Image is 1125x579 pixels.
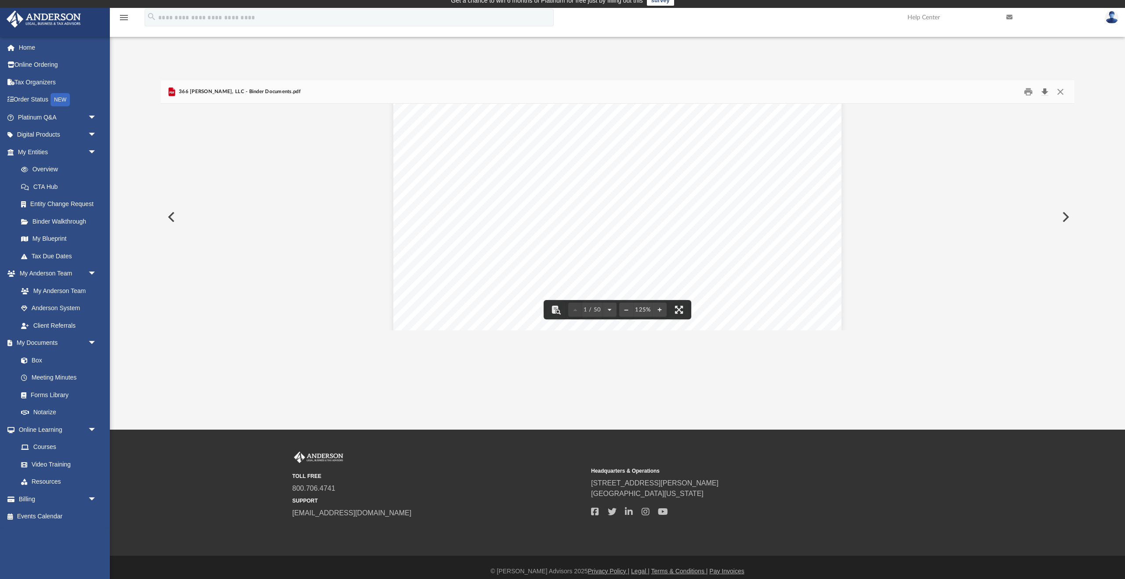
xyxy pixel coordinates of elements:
[709,568,744,575] a: Pay Invoices
[6,334,105,352] a: My Documentsarrow_drop_down
[6,126,110,144] a: Digital Productsarrow_drop_down
[12,317,105,334] a: Client Referrals
[12,404,105,421] a: Notarize
[292,485,335,492] a: 800.706.4741
[6,508,110,525] a: Events Calendar
[582,307,602,313] span: 1 / 50
[12,247,110,265] a: Tax Due Dates
[6,490,110,508] a: Billingarrow_drop_down
[6,421,105,438] a: Online Learningarrow_drop_down
[88,421,105,439] span: arrow_drop_down
[88,126,105,144] span: arrow_drop_down
[447,306,488,314] span: Yours Truly,
[485,213,588,221] span: 366 [PERSON_NAME], LLC
[602,300,617,319] button: Next page
[446,183,520,191] span: [STREET_ADDRESS]
[6,109,110,126] a: Platinum Q&Aarrow_drop_down
[653,300,667,319] button: Zoom in
[446,174,506,182] span: [PERSON_NAME]
[447,285,770,293] span: If you have any questions regarding this company, do not hesitate to contact us at your convenience.
[633,307,653,313] div: Current zoom level
[645,238,714,246] span: Operating Agreement
[1055,205,1074,229] button: Next File
[161,80,1074,330] div: Preview
[469,213,481,221] span: Re:
[588,568,630,575] a: Privacy Policy |
[161,205,180,229] button: Previous File
[447,327,568,335] span: [PERSON_NAME] Business Advisors
[669,300,689,319] button: Enter fullscreen
[88,143,105,161] span: arrow_drop_down
[12,178,110,195] a: CTA Hub
[292,472,585,480] small: TOLL FREE
[449,238,643,246] span: Enclosed you will find your new Limited Liability Company
[591,467,884,475] small: Headquarters & Operations
[619,300,633,319] button: Zoom out
[591,479,719,487] a: [STREET_ADDRESS][PERSON_NAME]
[292,509,411,517] a: [EMAIL_ADDRESS][DOMAIN_NAME]
[12,438,105,456] a: Courses
[292,452,345,463] img: Anderson Advisors Platinum Portal
[6,39,110,56] a: Home
[1020,85,1037,99] button: Print
[6,56,110,74] a: Online Ordering
[631,568,650,575] a: Legal |
[88,265,105,283] span: arrow_drop_down
[1037,85,1053,99] button: Download
[12,195,110,213] a: Entity Change Request
[4,11,83,28] img: Anderson Advisors Platinum Portal
[147,12,156,22] i: search
[582,300,602,319] button: 1 / 50
[1105,11,1118,24] img: User Pic
[177,88,301,96] span: 366 [PERSON_NAME], LLC - Binder Documents.pdf
[446,151,468,159] span: [DATE]
[6,91,110,109] a: Order StatusNEW
[446,192,629,200] span: [GEOGRAPHIC_DATA], [GEOGRAPHIC_DATA] 44903
[449,247,655,255] span: This entity was created as part of your Unlimited LLC Package.
[51,93,70,106] div: NEW
[12,369,105,387] a: Meeting Minutes
[12,351,101,369] a: Box
[12,161,110,178] a: Overview
[292,497,585,505] small: SUPPORT
[88,334,105,352] span: arrow_drop_down
[12,300,105,317] a: Anderson System
[716,238,825,246] span: for 366 [PERSON_NAME], LLC.
[161,104,1074,330] div: Document Viewer
[110,567,1125,576] div: © [PERSON_NAME] Advisors 2025
[88,490,105,508] span: arrow_drop_down
[591,490,704,497] a: [GEOGRAPHIC_DATA][US_STATE]
[546,300,566,319] button: Toggle findbar
[88,109,105,127] span: arrow_drop_down
[6,73,110,91] a: Tax Organizers
[12,282,101,300] a: My Anderson Team
[161,104,1074,330] div: File preview
[6,265,105,282] a: My Anderson Teamarrow_drop_down
[6,143,110,161] a: My Entitiesarrow_drop_down
[12,473,105,491] a: Resources
[651,568,708,575] a: Terms & Conditions |
[12,386,101,404] a: Forms Library
[12,230,105,248] a: My Blueprint
[119,12,129,23] i: menu
[12,456,101,473] a: Video Training
[12,213,110,230] a: Binder Walkthrough
[1052,85,1068,99] button: Close
[119,17,129,23] a: menu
